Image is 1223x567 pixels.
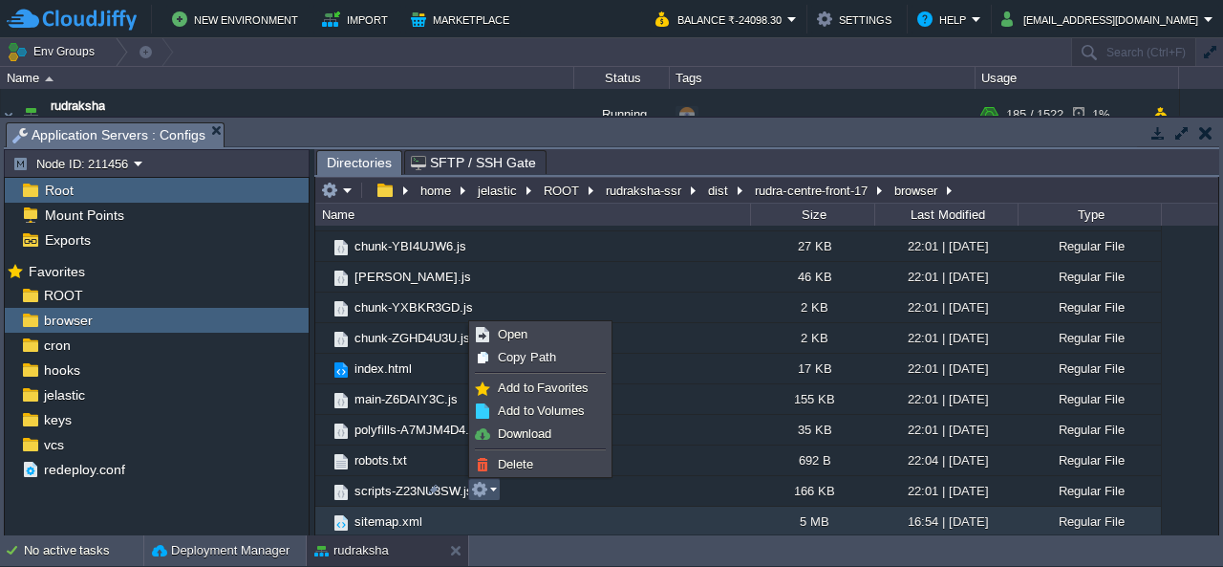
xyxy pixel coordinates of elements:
[750,293,874,322] div: 2 KB
[472,401,609,422] a: Add to Volumes
[331,298,352,319] img: AMDAwAAAACH5BAEAAAAALAAAAAABAAEAAAICRAEAOw==
[498,403,585,418] span: Add to Volumes
[315,384,331,414] img: AMDAwAAAACH5BAEAAAAALAAAAAABAAEAAAICRAEAOw==
[331,360,352,381] img: AMDAwAAAACH5BAEAAAAALAAAAAABAAEAAAICRAEAOw==
[51,97,105,116] a: rudraksha
[331,451,352,472] img: AMDAwAAAACH5BAEAAAAALAAAAAABAAEAAAICRAEAOw==
[1001,8,1204,31] button: [EMAIL_ADDRESS][DOMAIN_NAME]
[750,507,874,536] div: 5 MB
[1073,89,1135,141] div: 1%
[874,415,1018,445] div: 22:01 | [DATE]
[874,262,1018,292] div: 22:01 | [DATE]
[411,8,515,31] button: Marketplace
[331,482,352,503] img: AMDAwAAAACH5BAEAAAAALAAAAAABAAEAAAICRAEAOw==
[331,268,352,289] img: AMDAwAAAACH5BAEAAAAALAAAAAABAAEAAAICRAEAOw==
[472,378,609,399] a: Add to Favorites
[172,8,304,31] button: New Environment
[315,446,331,475] img: AMDAwAAAACH5BAEAAAAALAAAAAABAAEAAAICRAEAOw==
[352,452,410,469] a: robots.txt
[40,461,128,478] span: redeploy.conf
[315,323,331,353] img: AMDAwAAAACH5BAEAAAAALAAAAAABAAEAAAICRAEAOw==
[1,89,16,141] img: AMDAwAAAACH5BAEAAAAALAAAAAABAAEAAAICRAEAOw==
[1018,476,1161,506] div: Regular File
[874,323,1018,353] div: 22:01 | [DATE]
[17,89,44,141] img: AMDAwAAAACH5BAEAAAAALAAAAAABAAEAAAICRAEAOw==
[705,182,733,199] button: dist
[352,360,415,377] span: index.html
[315,293,331,322] img: AMDAwAAAACH5BAEAAAAALAAAAAABAAEAAAICRAEAOw==
[750,476,874,506] div: 166 KB
[315,177,1218,204] input: Click to enter the path
[41,231,94,249] a: Exports
[41,182,76,199] a: Root
[876,204,1018,226] div: Last Modified
[315,262,331,292] img: AMDAwAAAACH5BAEAAAAALAAAAAABAAEAAAICRAEAOw==
[12,155,134,172] button: Node ID: 211456
[315,231,331,261] img: AMDAwAAAACH5BAEAAAAALAAAAAABAAEAAAICRAEAOw==
[750,262,874,292] div: 46 KB
[40,337,74,354] span: cron
[655,8,787,31] button: Balance ₹-24098.30
[352,422,482,438] a: polyfills-A7MJM4D4.js
[40,361,83,379] span: hooks
[25,264,88,279] a: Favorites
[472,324,609,345] a: Open
[1018,293,1161,322] div: Regular File
[352,391,461,407] a: main-Z6DAIY3C.js
[314,541,389,560] button: rudraksha
[874,354,1018,383] div: 22:01 | [DATE]
[352,513,425,530] a: sitemap.xml
[1018,262,1161,292] div: Regular File
[41,207,127,224] a: Mount Points
[874,384,1018,414] div: 22:01 | [DATE]
[352,269,474,285] a: [PERSON_NAME].js
[40,386,88,403] a: jelastic
[1018,384,1161,414] div: Regular File
[315,415,331,445] img: AMDAwAAAACH5BAEAAAAALAAAAAABAAEAAAICRAEAOw==
[331,237,352,258] img: AMDAwAAAACH5BAEAAAAALAAAAAABAAEAAAICRAEAOw==
[40,436,67,453] a: vcs
[352,483,476,499] a: scripts-Z23NU3SW.js
[315,354,331,383] img: AMDAwAAAACH5BAEAAAAALAAAAAABAAEAAAICRAEAOw==
[352,299,476,316] a: chunk-YXBKR3GD.js
[475,182,522,199] button: jelastic
[411,151,536,174] span: SFTP / SSH Gate
[574,89,670,141] div: Running
[874,446,1018,475] div: 22:04 | [DATE]
[817,8,897,31] button: Settings
[7,8,137,32] img: CloudJiffy
[352,238,469,254] a: chunk-YBI4UJW6.js
[12,123,205,147] span: Application Servers : Configs
[671,67,975,89] div: Tags
[331,329,352,350] img: AMDAwAAAACH5BAEAAAAALAAAAAABAAEAAAICRAEAOw==
[7,38,101,65] button: Env Groups
[541,182,584,199] button: ROOT
[352,330,473,346] span: chunk-ZGHD4U3U.js
[315,476,331,506] img: AMDAwAAAACH5BAEAAAAALAAAAAABAAEAAAICRAEAOw==
[498,426,551,441] span: Download
[575,67,669,89] div: Status
[331,421,352,442] img: AMDAwAAAACH5BAEAAAAALAAAAAABAAEAAAICRAEAOw==
[752,182,872,199] button: rudra-centre-front-17
[152,541,290,560] button: Deployment Manager
[750,415,874,445] div: 35 KB
[750,323,874,353] div: 2 KB
[750,446,874,475] div: 692 B
[40,312,96,329] a: browser
[752,204,874,226] div: Size
[40,411,75,428] a: keys
[2,67,573,89] div: Name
